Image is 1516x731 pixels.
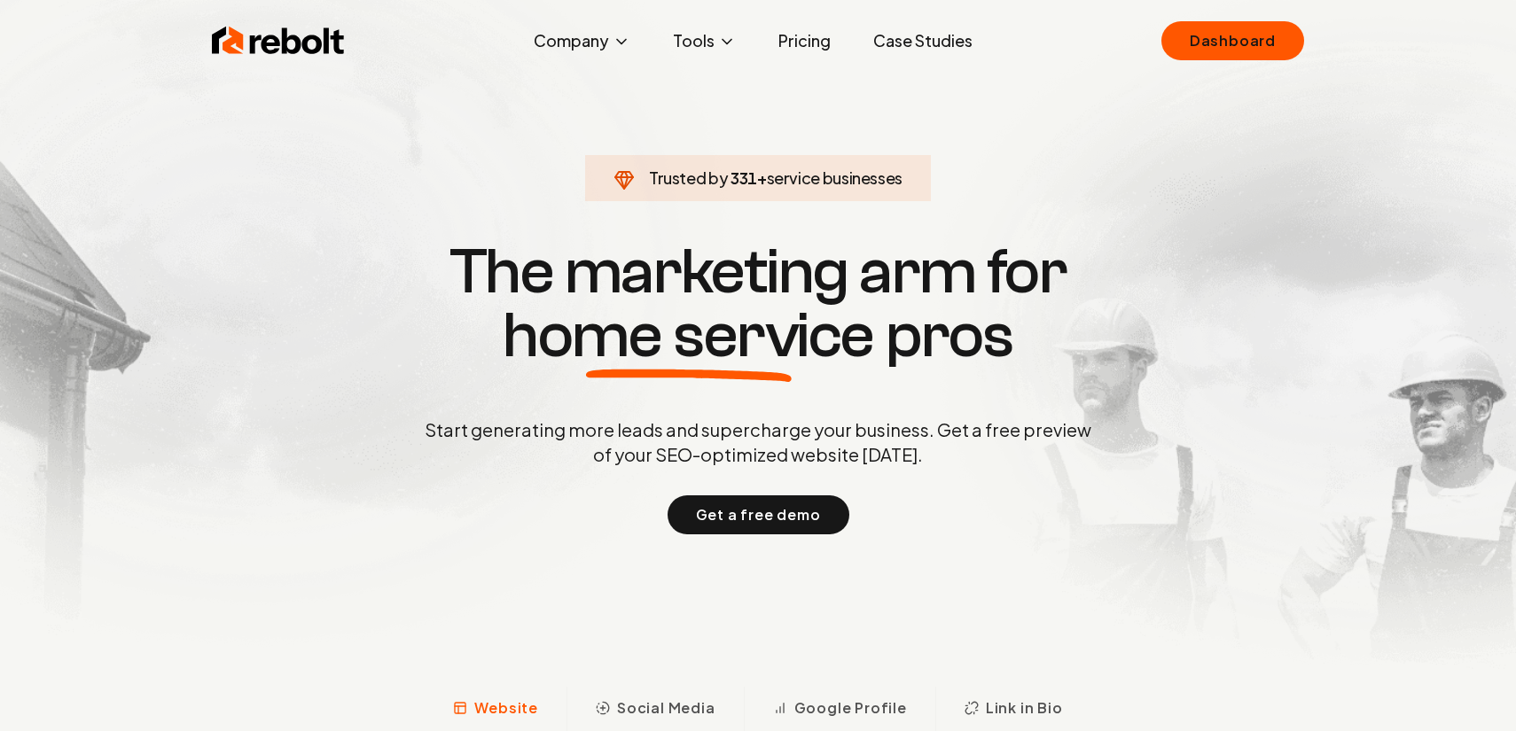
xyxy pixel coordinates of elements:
[503,304,874,368] span: home service
[859,23,987,58] a: Case Studies
[332,240,1184,368] h1: The marketing arm for pros
[1161,21,1304,60] a: Dashboard
[794,697,907,719] span: Google Profile
[764,23,845,58] a: Pricing
[659,23,750,58] button: Tools
[520,23,645,58] button: Company
[731,166,757,191] span: 331
[757,167,767,188] span: +
[474,697,538,719] span: Website
[421,417,1095,467] p: Start generating more leads and supercharge your business. Get a free preview of your SEO-optimiz...
[212,23,345,58] img: Rebolt Logo
[617,697,715,719] span: Social Media
[767,167,903,188] span: service businesses
[986,697,1063,719] span: Link in Bio
[649,167,728,188] span: Trusted by
[668,495,849,534] button: Get a free demo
